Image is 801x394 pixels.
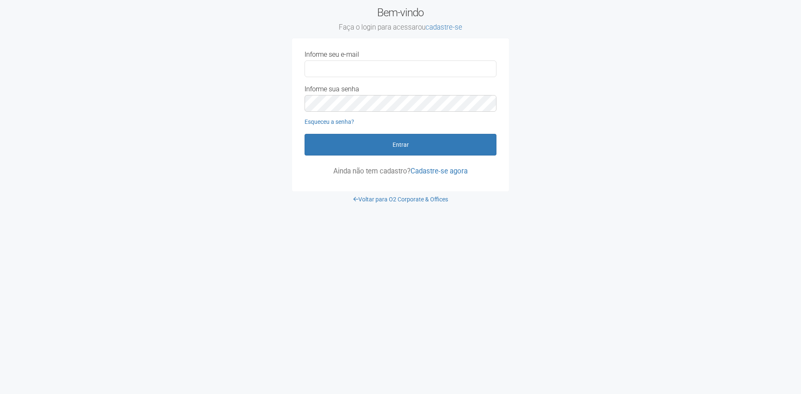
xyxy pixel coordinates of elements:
[305,118,354,125] a: Esqueceu a senha?
[305,51,359,58] label: Informe seu e-mail
[292,6,509,32] h2: Bem-vindo
[305,85,359,93] label: Informe sua senha
[411,167,468,175] a: Cadastre-se agora
[305,134,496,156] button: Entrar
[418,23,462,31] span: ou
[353,196,448,203] a: Voltar para O2 Corporate & Offices
[292,23,509,32] small: Faça o login para acessar
[426,23,462,31] a: cadastre-se
[305,167,496,175] p: Ainda não tem cadastro?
